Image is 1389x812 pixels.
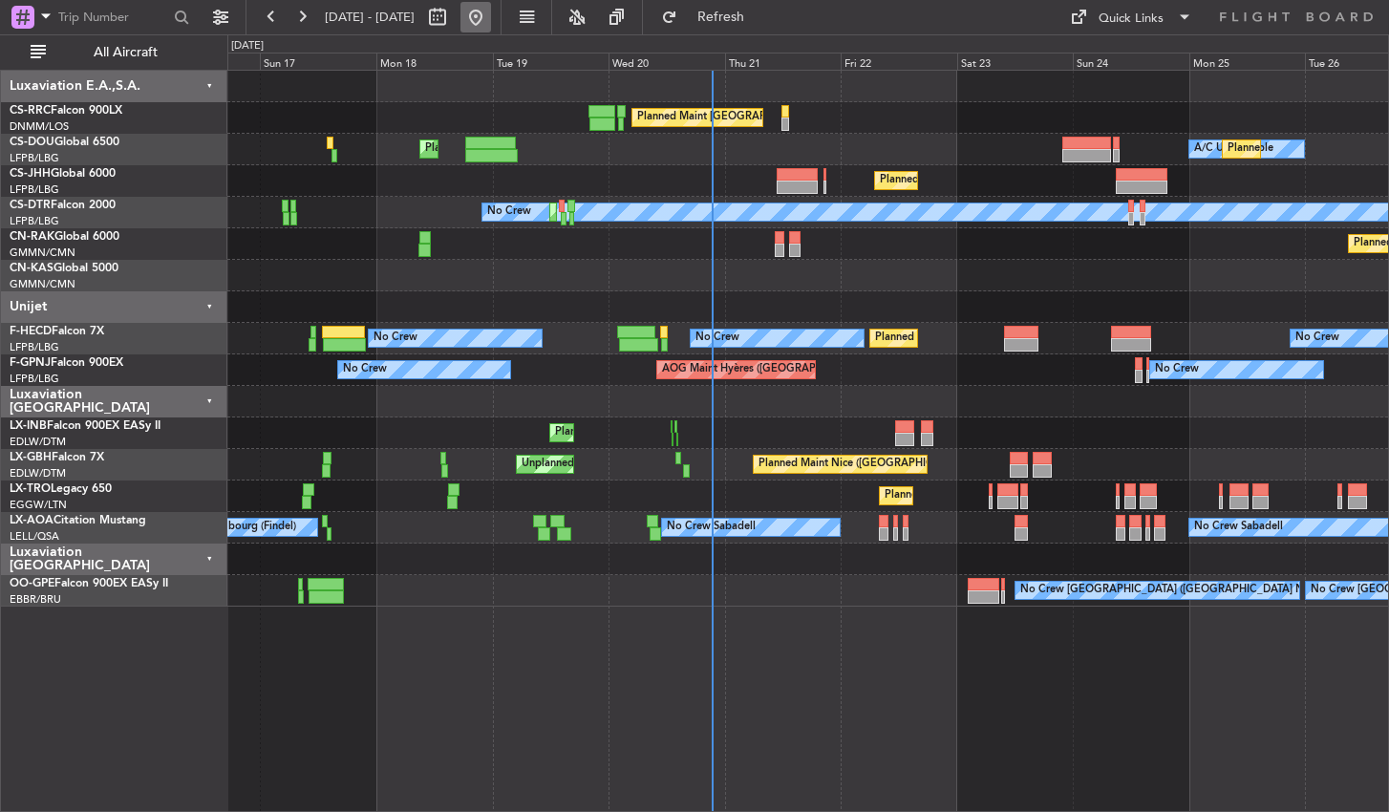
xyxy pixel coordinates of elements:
a: LFPB/LBG [10,214,59,228]
span: F-HECD [10,326,52,337]
div: Planned Maint [GEOGRAPHIC_DATA] ([GEOGRAPHIC_DATA]) [425,135,726,163]
a: EBBR/BRU [10,592,61,607]
div: No Crew [374,324,417,353]
div: AOG Maint Hyères ([GEOGRAPHIC_DATA]-[GEOGRAPHIC_DATA]) [662,355,985,384]
a: LFPB/LBG [10,182,59,197]
a: LX-GBHFalcon 7X [10,452,104,463]
div: Planned Maint Sofia [555,198,652,226]
a: LELL/QSA [10,529,59,544]
div: Planned Maint [GEOGRAPHIC_DATA] ([GEOGRAPHIC_DATA]) [885,481,1186,510]
div: Planned Maint [GEOGRAPHIC_DATA] ([GEOGRAPHIC_DATA]) [875,324,1176,353]
span: LX-INB [10,420,47,432]
div: Sun 24 [1073,53,1189,70]
div: Quick Links [1099,10,1164,29]
span: OO-GPE [10,578,54,589]
span: CN-KAS [10,263,53,274]
a: LFPB/LBG [10,340,59,354]
div: Sun 17 [260,53,376,70]
span: Refresh [681,11,761,24]
div: Mon 25 [1189,53,1306,70]
div: Planned Maint [GEOGRAPHIC_DATA] ([GEOGRAPHIC_DATA]) [637,103,938,132]
a: OO-GPEFalcon 900EX EASy II [10,578,168,589]
a: EGGW/LTN [10,498,67,512]
span: LX-TRO [10,483,51,495]
span: LX-AOA [10,515,53,526]
a: F-HECDFalcon 7X [10,326,104,337]
input: Trip Number [58,3,168,32]
a: CN-RAKGlobal 6000 [10,231,119,243]
div: No Crew [487,198,531,226]
a: LX-AOACitation Mustang [10,515,146,526]
div: No Crew Sabadell [667,513,756,542]
span: CS-RRC [10,105,51,117]
span: F-GPNJ [10,357,51,369]
a: GMMN/CMN [10,277,75,291]
a: LFPB/LBG [10,151,59,165]
a: EDLW/DTM [10,466,66,481]
a: LX-TROLegacy 650 [10,483,112,495]
div: Unplanned Maint [GEOGRAPHIC_DATA] ([GEOGRAPHIC_DATA]) [522,450,836,479]
span: [DATE] - [DATE] [325,9,415,26]
a: LX-INBFalcon 900EX EASy II [10,420,160,432]
a: CS-JHHGlobal 6000 [10,168,116,180]
div: [DATE] [231,38,264,54]
div: Planned Maint [GEOGRAPHIC_DATA] ([GEOGRAPHIC_DATA]) [880,166,1181,195]
a: CS-DTRFalcon 2000 [10,200,116,211]
span: CN-RAK [10,231,54,243]
a: LFPB/LBG [10,372,59,386]
div: No Crew [343,355,387,384]
a: F-GPNJFalcon 900EX [10,357,123,369]
div: No Crew [695,324,739,353]
span: LX-GBH [10,452,52,463]
div: Fri 22 [841,53,957,70]
div: No Crew [GEOGRAPHIC_DATA] ([GEOGRAPHIC_DATA] National) [1020,576,1340,605]
div: Sat 23 [957,53,1074,70]
a: CS-DOUGlobal 6500 [10,137,119,148]
div: Mon 18 [376,53,493,70]
button: Refresh [652,2,767,32]
button: All Aircraft [21,37,207,68]
span: CS-DOU [10,137,54,148]
div: Wed 20 [609,53,725,70]
span: CS-JHH [10,168,51,180]
span: All Aircraft [50,46,202,59]
div: No Crew [1155,355,1199,384]
div: No Crew [1295,324,1339,353]
button: Quick Links [1060,2,1202,32]
div: No Crew Sabadell [1194,513,1283,542]
span: CS-DTR [10,200,51,211]
a: DNMM/LOS [10,119,69,134]
a: CN-KASGlobal 5000 [10,263,118,274]
a: GMMN/CMN [10,246,75,260]
div: A/C Unavailable [1194,135,1273,163]
div: Thu 21 [725,53,842,70]
div: Planned Maint Nice ([GEOGRAPHIC_DATA]) [759,450,972,479]
a: CS-RRCFalcon 900LX [10,105,122,117]
a: EDLW/DTM [10,435,66,449]
div: Planned Maint Geneva (Cointrin) [555,418,713,447]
